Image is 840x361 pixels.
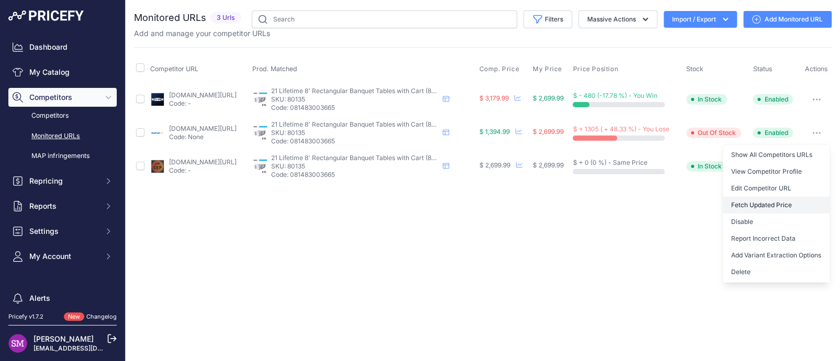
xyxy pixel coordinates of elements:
[573,92,657,99] span: $ - 480 (-17.78 %) - You Win
[723,180,830,197] a: Edit Competitor URL
[271,104,439,112] p: Code: 081483003665
[271,154,479,162] span: 21 Lifetime 8' Rectangular Banquet Tables with Cart (80135 and 80136)
[805,65,828,73] span: Actions
[578,10,657,28] button: Massive Actions
[271,120,479,128] span: 21 Lifetime 8' Rectangular Banquet Tables with Cart (80135 and 80136)
[8,38,117,347] nav: Sidebar
[573,159,647,166] span: $ + 0 (0 %) - Same Price
[8,147,117,165] a: MAP infringements
[479,128,509,136] span: $ 1,394.99
[29,226,98,236] span: Settings
[573,125,669,133] span: $ + 1305 ( + 48.33 %) - You Lose
[252,10,517,28] input: Search
[723,146,830,163] a: Show All Competitors URLs
[8,247,117,266] button: My Account
[86,313,117,320] a: Changelog
[8,107,117,125] a: Competitors
[479,161,510,169] span: $ 2,699.99
[533,128,564,136] span: $ 2,699.99
[271,95,439,104] p: SKU: 80135
[29,251,98,262] span: My Account
[8,38,117,57] a: Dashboard
[533,161,564,169] span: $ 2,699.99
[271,162,439,171] p: SKU: 80135
[29,201,98,211] span: Reports
[134,10,206,25] h2: Monitored URLs
[271,171,439,179] p: Code: 081483003665
[29,92,98,103] span: Competitors
[479,94,508,102] span: $ 3,179.99
[33,344,143,352] a: [EMAIL_ADDRESS][DOMAIN_NAME]
[686,65,703,73] span: Stock
[271,137,439,145] p: Code: 081483003665
[743,11,832,28] a: Add Monitored URL
[753,94,793,105] span: Enabled
[169,133,237,141] p: Code: None
[169,99,237,108] p: Code: -
[686,94,727,105] span: In Stock
[8,312,43,321] div: Pricefy v1.7.2
[8,197,117,216] button: Reports
[64,312,84,321] span: New
[210,12,241,24] span: 3 Urls
[723,163,830,180] a: View Competitor Profile
[479,65,519,73] span: Comp. Price
[150,65,198,73] span: Competitor URL
[533,94,564,102] span: $ 2,699.99
[271,87,479,95] span: 21 Lifetime 8' Rectangular Banquet Tables with Cart (80135 and 80136)
[573,65,620,73] button: Price Position
[664,11,737,28] button: Import / Export
[169,158,237,166] a: [DOMAIN_NAME][URL]
[723,264,830,280] button: Delete
[8,222,117,241] button: Settings
[753,128,793,138] span: Enabled
[723,230,830,247] button: Report Incorrect Data
[8,289,117,308] a: Alerts
[753,65,772,73] span: Status
[686,128,741,138] span: Out Of Stock
[169,125,237,132] a: [DOMAIN_NAME][URL]
[8,88,117,107] button: Competitors
[8,127,117,145] a: Monitored URLs
[723,247,830,264] button: Add Variant Extraction Options
[252,65,297,73] span: Prod. Matched
[8,63,117,82] a: My Catalog
[271,129,439,137] p: SKU: 80135
[169,91,237,99] a: [DOMAIN_NAME][URL]
[8,10,84,21] img: Pricefy Logo
[8,172,117,190] button: Repricing
[33,334,94,343] a: [PERSON_NAME]
[169,166,237,175] p: Code: -
[479,65,521,73] button: Comp. Price
[723,213,830,230] button: Disable
[573,65,618,73] span: Price Position
[29,176,98,186] span: Repricing
[533,65,562,73] span: My Price
[523,10,572,28] button: Filters
[533,65,564,73] button: My Price
[686,161,727,172] span: In Stock
[723,197,830,213] button: Fetch Updated Price
[134,28,270,39] p: Add and manage your competitor URLs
